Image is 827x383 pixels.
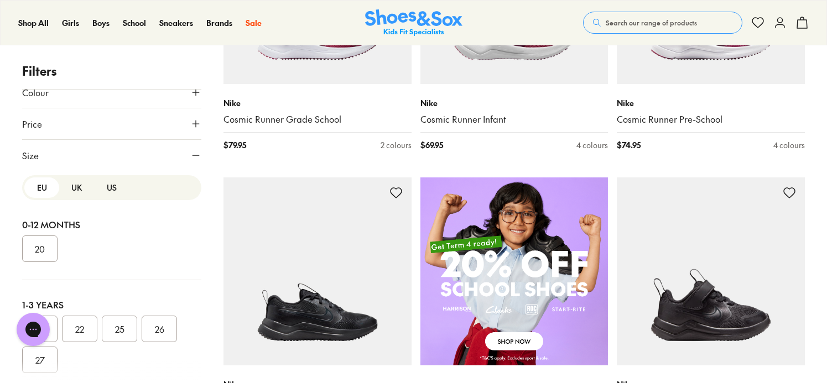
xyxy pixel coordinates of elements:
[94,177,129,198] button: US
[223,97,412,109] p: Nike
[18,17,49,28] span: Shop All
[62,17,79,29] a: Girls
[617,139,641,151] span: $ 74.95
[22,235,58,262] button: 20
[420,113,608,125] a: Cosmic Runner Infant
[22,117,42,130] span: Price
[22,108,201,139] button: Price
[62,316,97,342] button: 22
[773,139,805,151] div: 4 colours
[11,309,55,350] iframe: Gorgias live chat messenger
[22,298,201,311] div: 1-3 Years
[617,113,805,125] a: Cosmic Runner Pre-School
[102,316,137,342] button: 25
[223,139,246,151] span: $ 79.95
[22,347,58,373] button: 27
[123,17,146,29] a: School
[123,17,146,28] span: School
[92,17,110,29] a: Boys
[22,140,201,171] button: Size
[22,149,39,162] span: Size
[206,17,232,28] span: Brands
[365,9,462,36] a: Shoes & Sox
[583,12,742,34] button: Search our range of products
[576,139,608,151] div: 4 colours
[92,17,110,28] span: Boys
[159,17,193,28] span: Sneakers
[420,97,608,109] p: Nike
[206,17,232,29] a: Brands
[246,17,262,28] span: Sale
[159,17,193,29] a: Sneakers
[24,177,59,198] button: EU
[223,113,412,125] a: Cosmic Runner Grade School
[22,77,201,108] button: Colour
[62,17,79,28] span: Girls
[365,9,462,36] img: SNS_Logo_Responsive.svg
[420,139,443,151] span: $ 69.95
[246,17,262,29] a: Sale
[22,218,201,231] div: 0-12 Months
[420,177,608,365] img: 20% off school shoes shop now
[59,177,94,198] button: UK
[381,139,412,151] div: 2 colours
[142,316,177,342] button: 26
[606,18,697,28] span: Search our range of products
[22,86,49,99] span: Colour
[18,17,49,29] a: Shop All
[617,97,805,109] p: Nike
[22,62,201,80] p: Filters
